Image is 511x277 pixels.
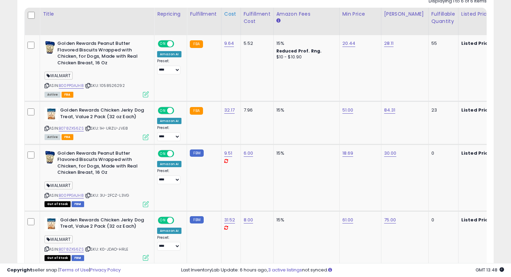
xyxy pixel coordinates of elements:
[431,150,453,156] div: 0
[44,181,73,189] span: WALMART
[59,193,84,198] a: B00PPGAJH8
[72,201,84,207] span: FBM
[59,267,89,273] a: Terms of Use
[85,246,128,252] span: | SKU: K0-JDAO-HRLE
[276,54,334,60] div: $10 - $10.90
[44,40,149,97] div: ASIN:
[159,217,167,223] span: ON
[85,125,128,131] span: | SKU: 1H-URZU-JVE8
[57,150,142,178] b: Golden Rewards Peanut Butter Flavored Biscuits Wrapped with Chicken, for Dogs, Made with Real Chi...
[276,107,334,113] div: 15%
[90,267,121,273] a: Privacy Policy
[461,150,493,156] b: Listed Price:
[157,59,181,74] div: Preset:
[244,107,268,113] div: 7.96
[44,134,60,140] span: All listings currently available for purchase on Amazon
[181,267,504,274] div: Last InventoryLab Update: 6 hours ago, not synced.
[44,92,60,98] span: All listings currently available for purchase on Amazon
[44,72,73,80] span: WALMART
[157,169,181,184] div: Preset:
[384,150,397,157] a: 30.00
[7,267,121,274] div: seller snap | |
[342,107,354,114] a: 51.00
[43,10,151,18] div: Title
[190,10,218,18] div: Fulfillment
[7,267,32,273] strong: Copyright
[342,150,354,157] a: 18.69
[72,255,84,261] span: FBM
[159,108,167,114] span: ON
[190,40,203,48] small: FBA
[173,41,184,47] span: OFF
[62,134,73,140] span: FBA
[157,161,181,167] div: Amazon AI
[157,228,181,234] div: Amazon AI
[276,217,334,223] div: 15%
[190,107,203,115] small: FBA
[461,107,493,113] b: Listed Price:
[44,201,71,207] span: All listings that are currently out of stock and unavailable for purchase on Amazon
[342,40,356,47] a: 20.44
[384,10,425,18] div: [PERSON_NAME]
[431,10,455,25] div: Fulfillable Quantity
[44,40,56,54] img: 41qHg5dd86L._SL40_.jpg
[62,92,73,98] span: FBA
[44,235,73,243] span: WALMART
[461,217,493,223] b: Listed Price:
[159,150,167,156] span: ON
[224,107,235,114] a: 32.17
[173,217,184,223] span: OFF
[342,10,378,18] div: Min Price
[384,217,396,223] a: 75.00
[44,255,71,261] span: All listings that are currently out of stock and unavailable for purchase on Amazon
[224,10,238,18] div: Cost
[276,18,281,24] small: Amazon Fees.
[276,40,334,47] div: 15%
[431,107,453,113] div: 23
[44,150,149,206] div: ASIN:
[44,217,58,231] img: 41Siju4SkNL._SL40_.jpg
[59,83,84,89] a: B00PPGAJH8
[157,51,181,57] div: Amazon AI
[244,10,270,25] div: Fulfillment Cost
[59,246,84,252] a: B078ZX56ZS
[44,150,56,164] img: 41qHg5dd86L._SL40_.jpg
[157,118,181,124] div: Amazon AI
[60,217,145,231] b: Golden Rewards Chicken Jerky Dog Treat, Value 2 Pack (32 oz Each)
[44,107,149,139] div: ASIN:
[431,217,453,223] div: 0
[57,40,142,68] b: Golden Rewards Peanut Butter Flavored Biscuits Wrapped with Chicken, for Dogs, Made with Real Chi...
[384,107,396,114] a: 84.31
[224,217,235,223] a: 31.52
[268,267,302,273] a: 3 active listings
[85,193,129,198] span: | SKU: 3U-2FCZ-L3VG
[44,107,58,121] img: 41Siju4SkNL._SL40_.jpg
[60,107,145,122] b: Golden Rewards Chicken Jerky Dog Treat, Value 2 Pack (32 oz Each)
[190,149,203,157] small: FBM
[431,40,453,47] div: 55
[224,40,234,47] a: 9.64
[190,216,203,223] small: FBM
[224,150,233,157] a: 9.51
[159,41,167,47] span: ON
[384,40,394,47] a: 28.11
[244,150,253,157] a: 6.00
[59,125,84,131] a: B078ZX56ZS
[173,150,184,156] span: OFF
[276,48,322,54] b: Reduced Prof. Rng.
[461,40,493,47] b: Listed Price:
[157,125,181,141] div: Preset:
[342,217,354,223] a: 61.00
[476,267,504,273] span: 2025-08-15 13:48 GMT
[244,40,268,47] div: 5.52
[276,150,334,156] div: 15%
[276,10,336,18] div: Amazon Fees
[157,235,181,251] div: Preset:
[173,108,184,114] span: OFF
[157,10,184,18] div: Repricing
[244,217,253,223] a: 8.00
[85,83,125,88] span: | SKU: 1058526292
